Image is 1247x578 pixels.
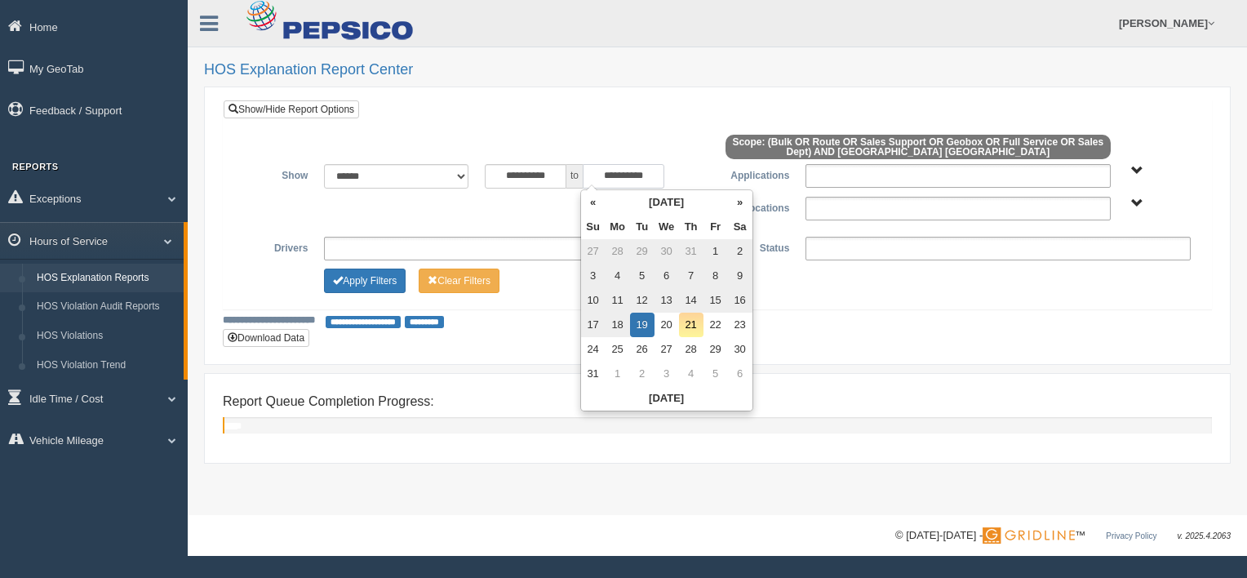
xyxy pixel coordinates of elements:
td: 31 [679,239,703,264]
label: Drivers [236,237,316,256]
td: 3 [581,264,606,288]
button: Change Filter Options [324,269,406,293]
td: 30 [655,239,679,264]
td: 31 [581,362,606,386]
td: 11 [606,288,630,313]
label: Applications [717,164,797,184]
td: 24 [581,337,606,362]
a: HOS Violation Audit Reports [29,292,184,322]
td: 2 [728,239,752,264]
td: 2 [630,362,655,386]
td: 1 [606,362,630,386]
th: Sa [728,215,752,239]
td: 18 [606,313,630,337]
div: © [DATE]-[DATE] - ™ [895,527,1231,545]
label: Status [717,237,797,256]
td: 8 [703,264,728,288]
td: 28 [606,239,630,264]
td: 1 [703,239,728,264]
td: 9 [728,264,752,288]
td: 7 [679,264,703,288]
td: 4 [606,264,630,288]
label: Locations [717,197,797,216]
th: [DATE] [581,386,752,411]
a: Privacy Policy [1106,531,1156,540]
th: Tu [630,215,655,239]
td: 17 [581,313,606,337]
span: to [566,164,583,189]
a: HOS Violation Trend [29,351,184,380]
th: « [581,190,606,215]
td: 30 [728,337,752,362]
td: 21 [679,313,703,337]
th: Th [679,215,703,239]
td: 6 [728,362,752,386]
td: 4 [679,362,703,386]
th: Fr [703,215,728,239]
img: Gridline [983,527,1075,544]
th: Mo [606,215,630,239]
a: HOS Violations [29,322,184,351]
td: 23 [728,313,752,337]
td: 26 [630,337,655,362]
td: 19 [630,313,655,337]
th: Su [581,215,606,239]
td: 3 [655,362,679,386]
td: 5 [630,264,655,288]
td: 6 [655,264,679,288]
td: 29 [630,239,655,264]
button: Download Data [223,329,309,347]
td: 5 [703,362,728,386]
th: We [655,215,679,239]
td: 12 [630,288,655,313]
td: 13 [655,288,679,313]
h2: HOS Explanation Report Center [204,62,1231,78]
span: Scope: (Bulk OR Route OR Sales Support OR Geobox OR Full Service OR Sales Dept) AND [GEOGRAPHIC_D... [726,135,1111,159]
td: 22 [703,313,728,337]
th: » [728,190,752,215]
td: 27 [655,337,679,362]
td: 20 [655,313,679,337]
label: Show [236,164,316,184]
a: Show/Hide Report Options [224,100,359,118]
a: HOS Explanation Reports [29,264,184,293]
td: 29 [703,337,728,362]
h4: Report Queue Completion Progress: [223,394,1212,409]
td: 15 [703,288,728,313]
td: 16 [728,288,752,313]
td: 10 [581,288,606,313]
td: 28 [679,337,703,362]
th: [DATE] [606,190,728,215]
td: 27 [581,239,606,264]
span: v. 2025.4.2063 [1178,531,1231,540]
td: 25 [606,337,630,362]
button: Change Filter Options [419,269,499,293]
td: 14 [679,288,703,313]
